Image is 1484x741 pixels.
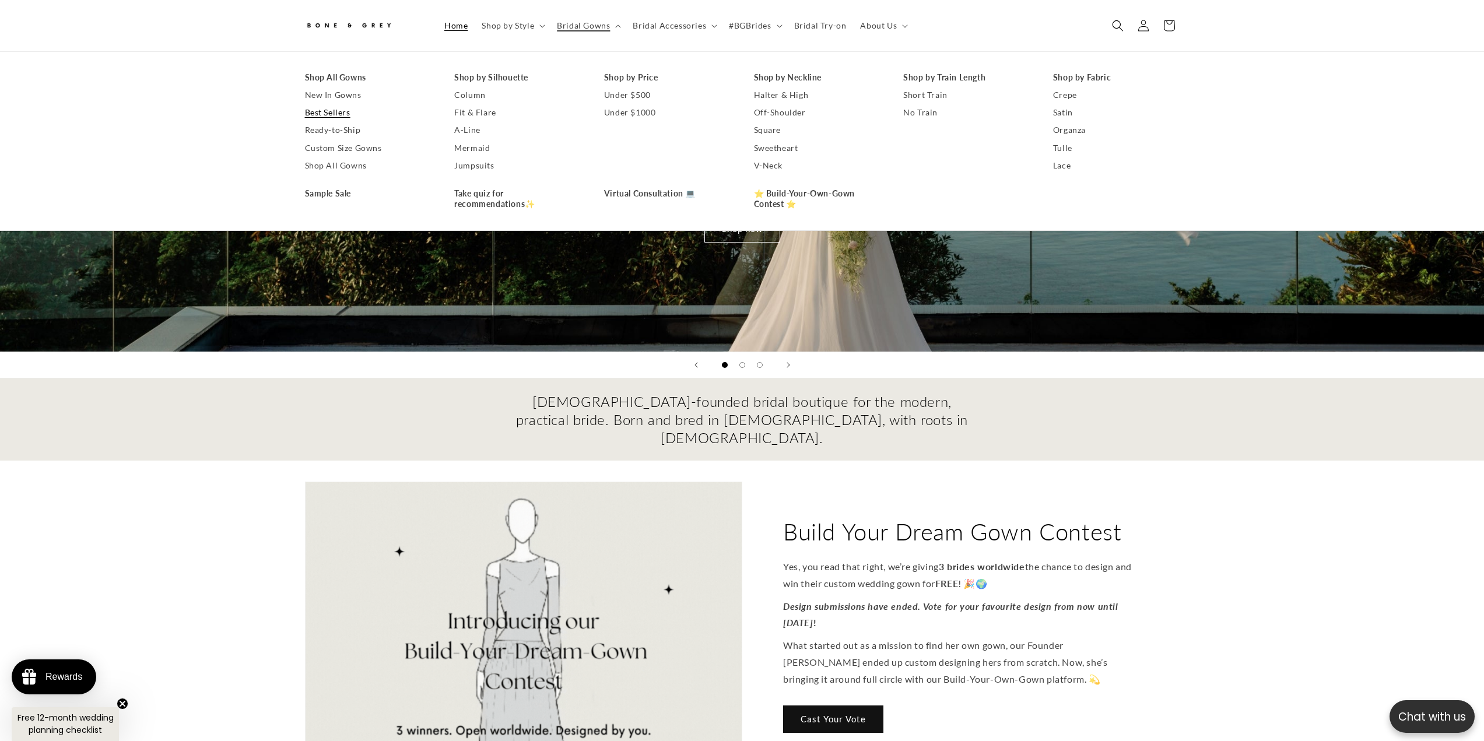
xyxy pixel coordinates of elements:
[626,13,722,38] summary: Bridal Accessories
[853,13,913,38] summary: About Us
[305,86,431,104] a: New In Gowns
[754,185,880,213] a: ⭐ Build-Your-Own-Gown Contest ⭐
[454,139,581,157] a: Mermaid
[1053,104,1180,121] a: Satin
[305,157,431,174] a: Shop All Gowns
[783,705,883,733] a: Cast Your Vote
[1053,157,1180,174] a: Lace
[903,69,1030,86] a: Shop by Train Length
[938,561,1025,572] strong: 3 brides worldwide
[305,139,431,157] a: Custom Size Gowns
[117,698,128,710] button: Close teaser
[305,69,431,86] a: Shop All Gowns
[454,122,581,139] a: A-Line
[454,104,581,121] a: Fit & Flare
[903,86,1030,104] a: Short Train
[754,157,880,174] a: V-Neck
[305,122,431,139] a: Ready-to-Ship
[776,352,801,378] button: Next slide
[305,16,392,36] img: Bone and Grey Bridal
[813,617,816,628] strong: !
[12,707,119,741] div: Free 12-month wedding planning checklistClose teaser
[305,185,431,202] a: Sample Sale
[45,672,82,682] div: Rewards
[722,13,787,38] summary: #BGBrides
[1390,708,1475,725] p: Chat with us
[454,157,581,174] a: Jumpsuits
[754,139,880,157] a: Sweetheart
[604,86,731,104] a: Under $500
[903,104,1030,121] a: No Train
[1105,13,1131,38] summary: Search
[305,104,431,121] a: Best Sellers
[783,559,1139,592] p: Yes, you read that right, we’re giving the chance to design and win their custom wedding gown for...
[734,356,751,374] button: Load slide 2 of 3
[754,69,880,86] a: Shop by Neckline
[515,392,970,447] h2: [DEMOGRAPHIC_DATA]-founded bridal boutique for the modern, practical bride. Born and bred in [DEM...
[444,20,468,31] span: Home
[751,356,769,374] button: Load slide 3 of 3
[454,185,581,213] a: Take quiz for recommendations✨
[729,20,771,31] span: #BGBrides
[783,600,1118,628] strong: Design submissions have ended. Vote for your favourite design from now until [DATE]
[754,122,880,139] a: Square
[604,185,731,202] a: Virtual Consultation 💻
[557,20,610,31] span: Bridal Gowns
[1390,700,1475,733] button: Open chatbox
[716,356,734,374] button: Load slide 1 of 3
[604,104,731,121] a: Under $1000
[935,578,957,589] strong: FREE
[482,20,534,31] span: Shop by Style
[1053,69,1180,86] a: Shop by Fabric
[1053,122,1180,139] a: Organza
[475,13,550,38] summary: Shop by Style
[550,13,626,38] summary: Bridal Gowns
[454,86,581,104] a: Column
[754,104,880,121] a: Off-Shoulder
[1053,139,1180,157] a: Tulle
[300,12,426,40] a: Bone and Grey Bridal
[454,69,581,86] a: Shop by Silhouette
[754,86,880,104] a: Halter & High
[17,712,114,736] span: Free 12-month wedding planning checklist
[783,638,1139,688] p: What started out as a mission to find her own gown, our Founder [PERSON_NAME] ended up custom des...
[633,20,706,31] span: Bridal Accessories
[783,517,1121,547] h2: Build Your Dream Gown Contest
[787,13,854,38] a: Bridal Try-on
[860,20,897,31] span: About Us
[794,20,847,31] span: Bridal Try-on
[437,13,475,38] a: Home
[1053,86,1180,104] a: Crepe
[683,352,709,378] button: Previous slide
[604,69,731,86] a: Shop by Price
